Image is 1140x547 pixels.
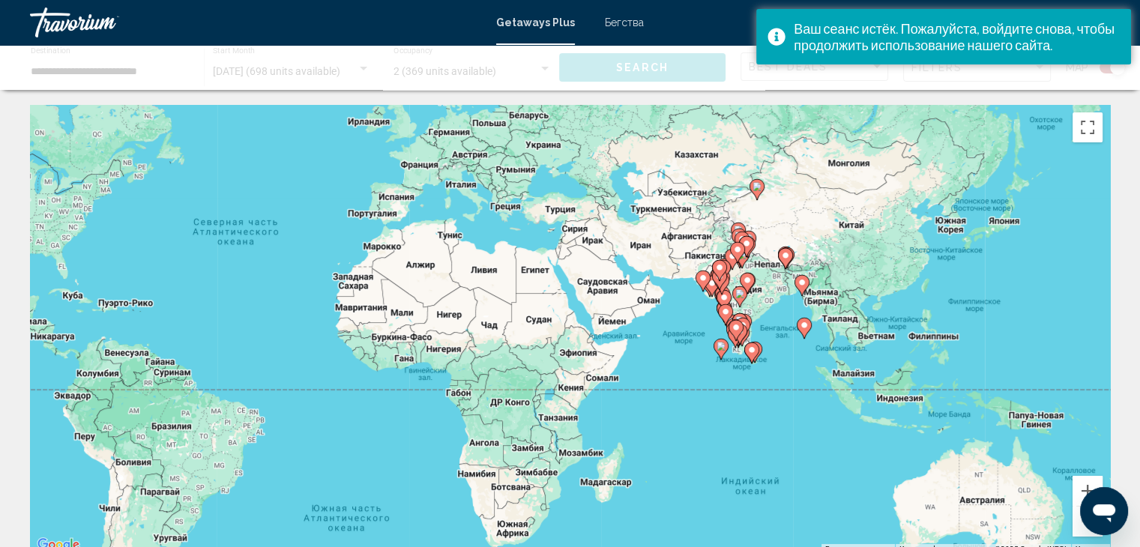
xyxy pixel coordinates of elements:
[1073,476,1103,506] button: Увеличить
[30,7,481,37] a: Травориум
[794,20,1120,53] div: Ваш сеанс истёк. Пожалуйста, войдите снова, чтобы продолжить использование нашего сайта.
[794,20,1115,53] font: Ваш сеанс истёк. Пожалуйста, войдите снова, чтобы продолжить использование нашего сайта.
[1073,112,1103,142] button: Включить полноэкранный режим
[496,16,575,28] a: Getaways Plus
[605,16,644,28] a: Бегства
[1073,507,1103,537] button: Уменьшить
[1080,487,1128,535] iframe: Кнопка запуска окна обмена сообщениями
